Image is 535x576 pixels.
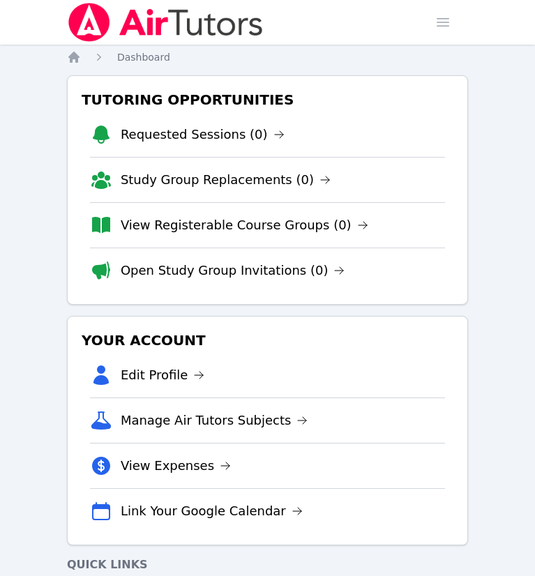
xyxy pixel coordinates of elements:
a: Study Group Replacements (0) [121,170,331,190]
a: Manage Air Tutors Subjects [121,411,308,430]
h3: Tutoring Opportunities [79,87,456,112]
a: Link Your Google Calendar [121,501,303,521]
h4: Quick Links [67,556,468,573]
a: Edit Profile [121,365,205,385]
a: Open Study Group Invitations (0) [121,261,345,280]
h3: Your Account [79,328,456,353]
nav: Breadcrumb [67,50,468,64]
img: Air Tutors [67,3,264,42]
a: Dashboard [117,50,170,64]
span: Dashboard [117,52,170,63]
a: View Expenses [121,456,231,476]
a: View Registerable Course Groups (0) [121,215,368,235]
a: Requested Sessions (0) [121,125,285,144]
